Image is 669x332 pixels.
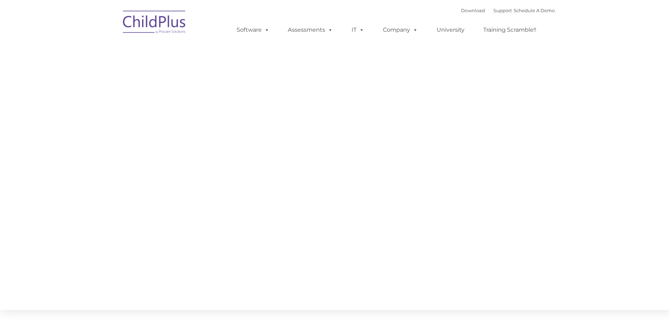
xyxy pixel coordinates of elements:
a: Schedule A Demo [509,8,551,13]
a: Software [228,23,274,37]
a: Assessments [279,23,337,37]
a: Training Scramble!! [472,23,539,37]
a: Company [373,23,422,37]
img: ChildPlus by Procare Solutions [118,6,188,40]
a: Download [457,8,481,13]
a: Support [490,8,508,13]
a: University [426,23,468,37]
font: | [457,8,551,13]
a: IT [342,23,368,37]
